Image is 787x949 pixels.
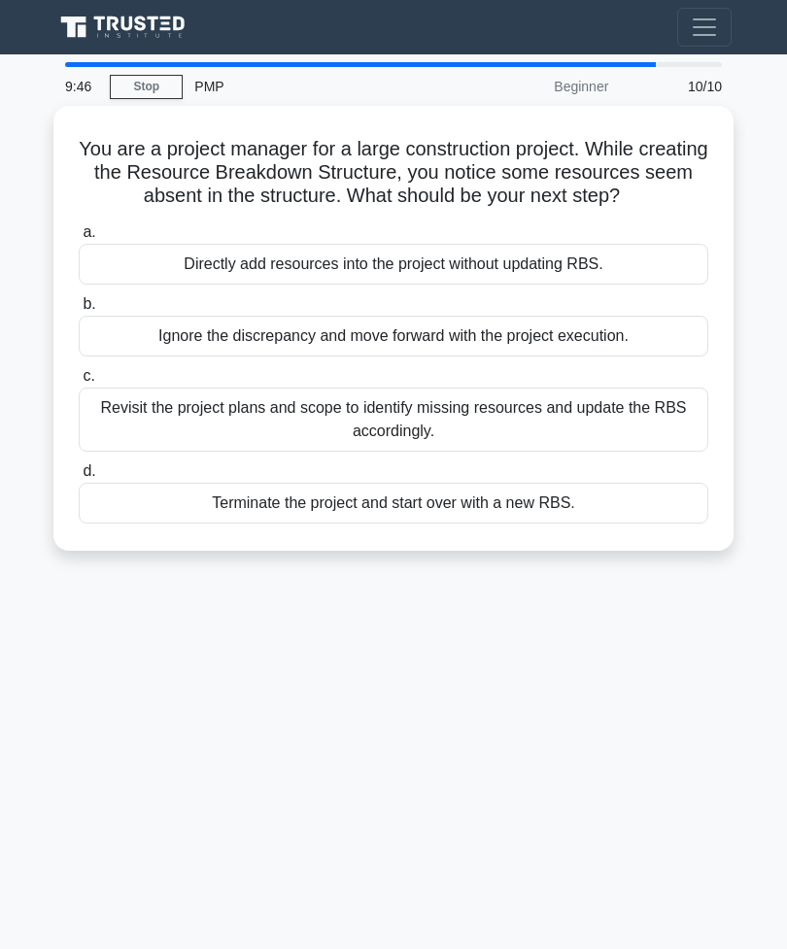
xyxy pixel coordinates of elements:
div: Revisit the project plans and scope to identify missing resources and update the RBS accordingly. [79,388,708,452]
div: PMP [183,67,450,106]
div: Beginner [450,67,620,106]
h5: You are a project manager for a large construction project. While creating the Resource Breakdown... [77,137,710,209]
span: a. [83,223,95,240]
span: d. [83,462,95,479]
span: b. [83,295,95,312]
div: Ignore the discrepancy and move forward with the project execution. [79,316,708,356]
div: 9:46 [53,67,110,106]
span: c. [83,367,94,384]
a: Stop [110,75,183,99]
div: 10/10 [620,67,734,106]
div: Directly add resources into the project without updating RBS. [79,244,708,285]
button: Toggle navigation [677,8,732,47]
div: Terminate the project and start over with a new RBS. [79,483,708,524]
